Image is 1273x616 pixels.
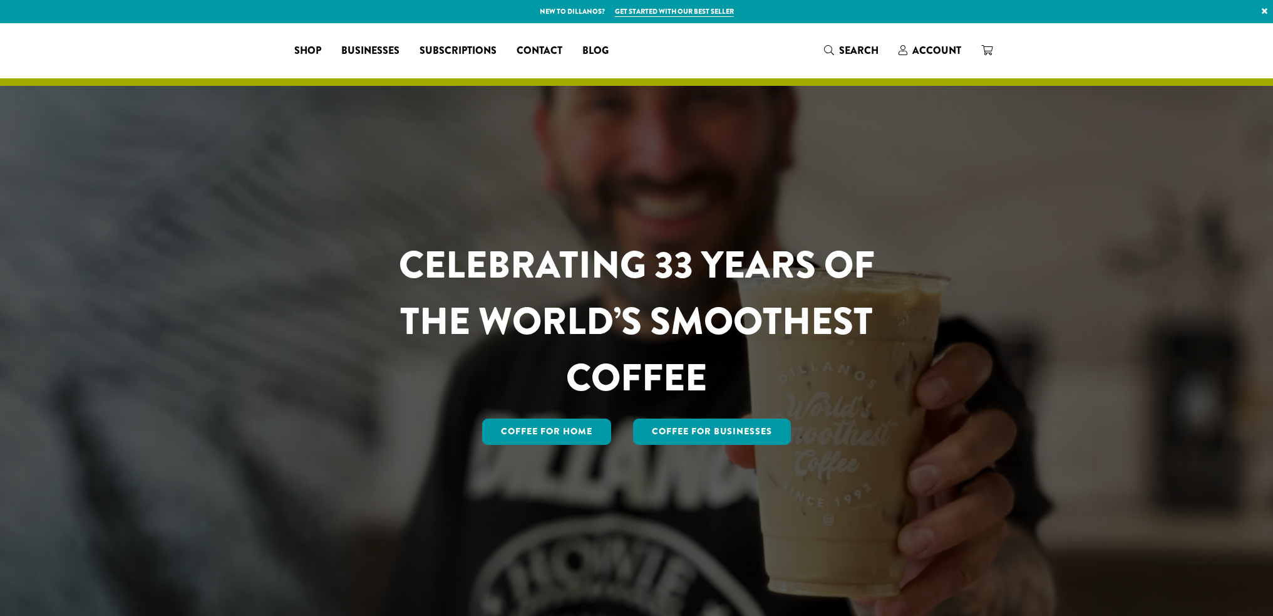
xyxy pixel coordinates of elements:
a: Coffee For Businesses [633,419,791,445]
span: Subscriptions [420,43,497,59]
a: Shop [284,41,331,61]
a: Get started with our best seller [615,6,734,17]
span: Contact [517,43,562,59]
span: Businesses [341,43,399,59]
span: Shop [294,43,321,59]
span: Search [839,43,879,58]
span: Blog [582,43,609,59]
h1: CELEBRATING 33 YEARS OF THE WORLD’S SMOOTHEST COFFEE [362,237,912,406]
span: Account [912,43,961,58]
a: Coffee for Home [482,419,611,445]
a: Search [814,40,889,61]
